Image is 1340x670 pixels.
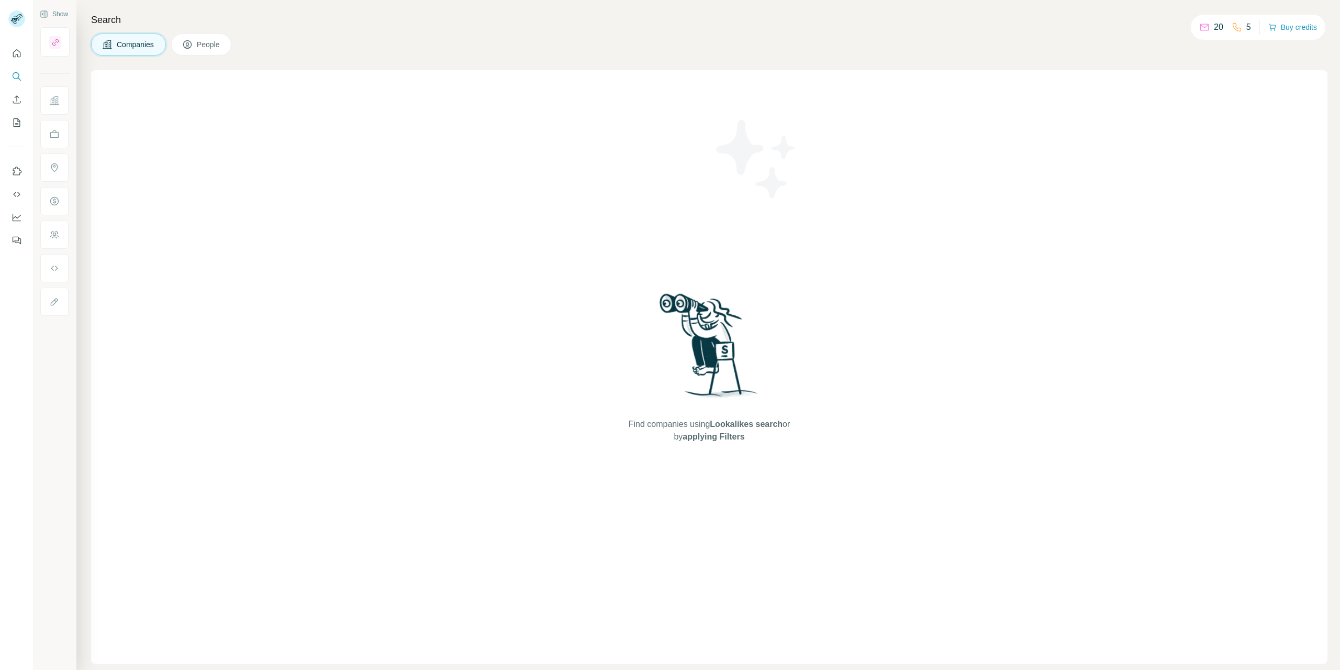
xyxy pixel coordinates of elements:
button: Enrich CSV [8,90,25,109]
button: Feedback [8,231,25,250]
p: 20 [1214,21,1223,34]
span: People [197,39,221,50]
img: Surfe Illustration - Woman searching with binoculars [655,291,764,408]
button: Show [32,6,75,22]
h4: Search [91,13,1327,27]
span: applying Filters [683,432,744,441]
button: Dashboard [8,208,25,227]
button: Search [8,67,25,86]
button: Use Surfe API [8,185,25,204]
p: 5 [1246,21,1251,34]
span: Find companies using or by [626,418,793,443]
img: Surfe Illustration - Stars [709,112,803,206]
button: My lists [8,113,25,132]
button: Use Surfe on LinkedIn [8,162,25,181]
span: Companies [117,39,155,50]
button: Buy credits [1268,20,1317,35]
button: Quick start [8,44,25,63]
span: Lookalikes search [710,420,783,429]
